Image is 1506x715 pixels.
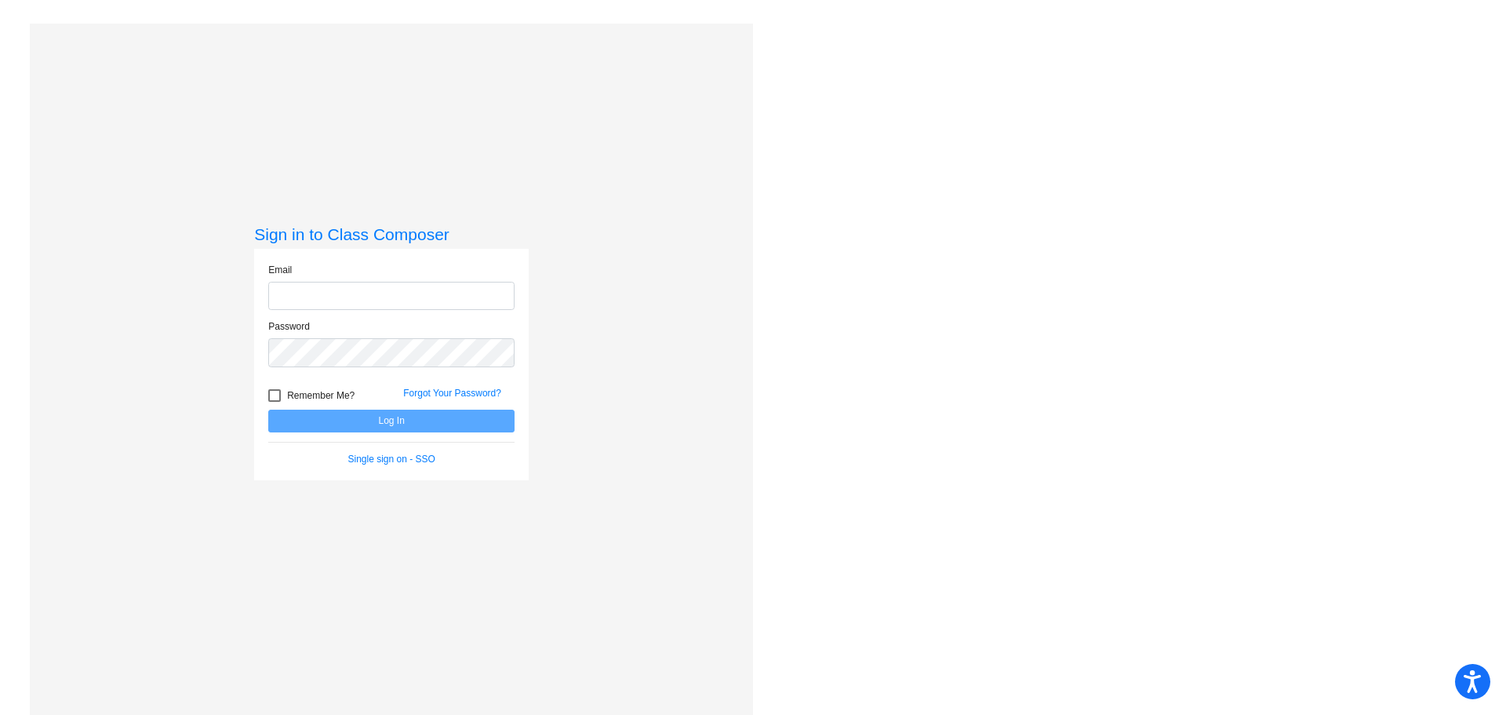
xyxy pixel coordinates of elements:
[254,224,529,244] h3: Sign in to Class Composer
[287,386,355,405] span: Remember Me?
[268,263,292,277] label: Email
[403,388,501,399] a: Forgot Your Password?
[268,410,515,432] button: Log In
[348,454,435,465] a: Single sign on - SSO
[268,319,310,334] label: Password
